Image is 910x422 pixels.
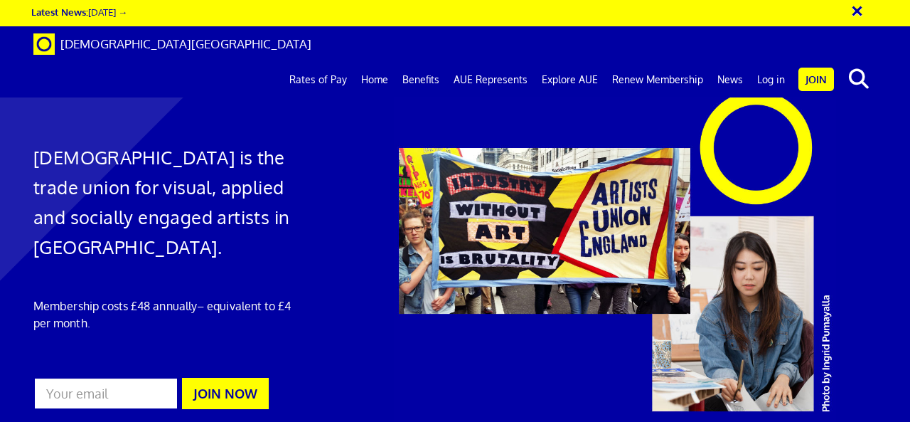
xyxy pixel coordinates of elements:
[354,62,395,97] a: Home
[31,6,88,18] strong: Latest News:
[446,62,535,97] a: AUE Represents
[750,62,792,97] a: Log in
[837,64,880,94] button: search
[535,62,605,97] a: Explore AUE
[282,62,354,97] a: Rates of Pay
[23,26,322,62] a: Brand [DEMOGRAPHIC_DATA][GEOGRAPHIC_DATA]
[710,62,750,97] a: News
[60,36,311,51] span: [DEMOGRAPHIC_DATA][GEOGRAPHIC_DATA]
[798,68,834,91] a: Join
[605,62,710,97] a: Renew Membership
[33,297,300,332] p: Membership costs £48 annually – equivalent to £4 per month.
[395,62,446,97] a: Benefits
[33,377,178,410] input: Your email
[182,378,269,409] button: JOIN NOW
[31,6,127,18] a: Latest News:[DATE] →
[33,142,300,262] h1: [DEMOGRAPHIC_DATA] is the trade union for visual, applied and socially engaged artists in [GEOGRA...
